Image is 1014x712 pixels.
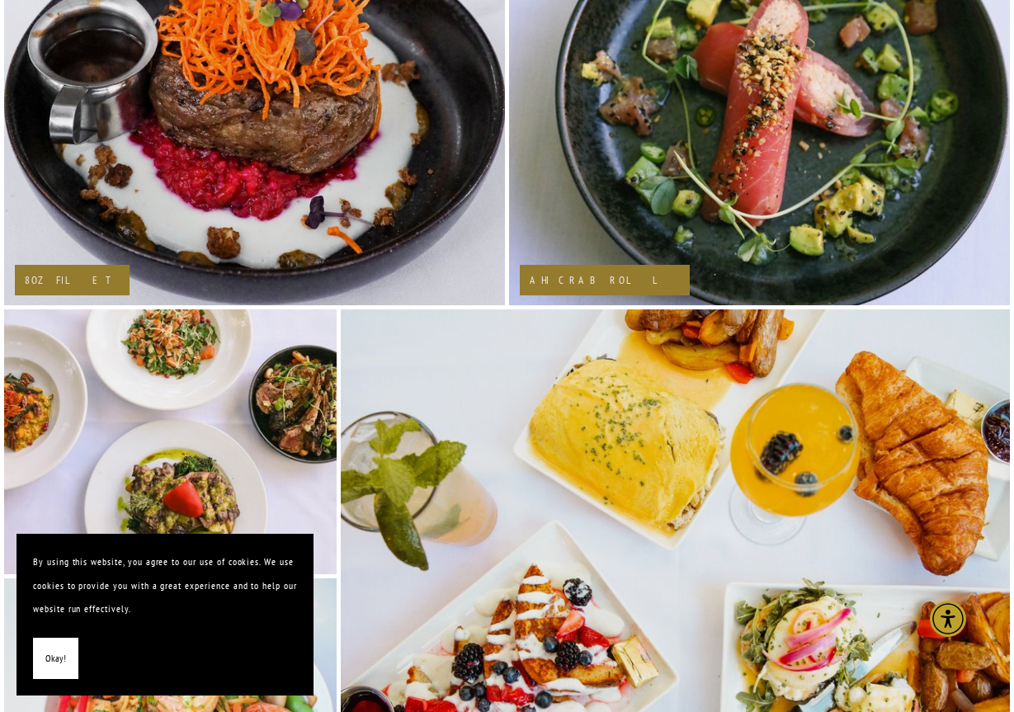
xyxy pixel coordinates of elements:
[930,601,966,637] div: Accessibility Menu
[45,647,66,671] span: Okay!
[33,638,78,680] button: Okay!
[530,275,680,285] h2: AHI CRAB ROLL
[17,534,314,695] section: Cookie banner
[25,275,120,285] h2: 8OZ FILET
[33,550,297,621] p: By using this website, you agree to our use of cookies. We use cookies to provide you with a grea...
